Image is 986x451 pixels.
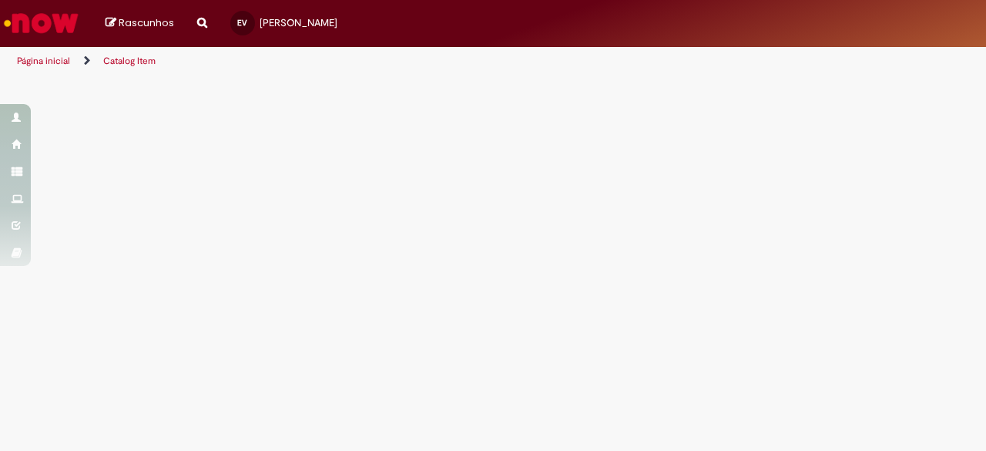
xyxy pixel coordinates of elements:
[2,8,81,39] img: ServiceNow
[260,16,337,29] span: [PERSON_NAME]
[103,55,156,67] a: Catalog Item
[119,15,174,30] span: Rascunhos
[106,16,174,31] a: Rascunhos
[17,55,70,67] a: Página inicial
[237,18,247,28] span: EV
[12,47,646,76] ul: Trilhas de página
